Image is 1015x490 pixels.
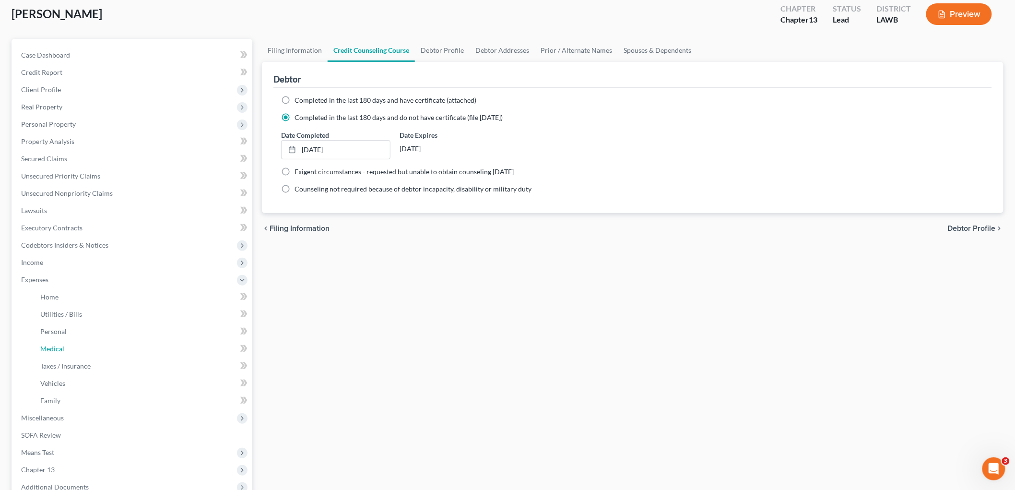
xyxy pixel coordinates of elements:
a: Debtor Addresses [470,39,535,62]
a: Utilities / Bills [33,306,252,323]
span: Family [40,396,60,405]
span: [PERSON_NAME] [12,7,102,21]
a: [DATE] [282,141,390,159]
i: chevron_left [262,225,270,232]
button: Preview [926,3,992,25]
a: Debtor Profile [415,39,470,62]
span: Chapter 13 [21,466,55,474]
div: LAWB [876,14,911,25]
a: Personal [33,323,252,340]
span: Case Dashboard [21,51,70,59]
a: Medical [33,340,252,358]
span: Real Property [21,103,62,111]
a: Taxes / Insurance [33,358,252,375]
span: Miscellaneous [21,414,64,422]
a: Executory Contracts [13,219,252,237]
span: Vehicles [40,379,65,387]
div: District [876,3,911,14]
a: Home [33,288,252,306]
span: Means Test [21,448,54,456]
a: Property Analysis [13,133,252,150]
span: Utilities / Bills [40,310,82,318]
span: Codebtors Insiders & Notices [21,241,108,249]
span: Lawsuits [21,206,47,215]
span: Income [21,258,43,266]
a: Credit Report [13,64,252,81]
span: Executory Contracts [21,224,83,232]
span: Credit Report [21,68,62,76]
div: Chapter [780,14,817,25]
span: Debtor Profile [948,225,996,232]
span: Unsecured Priority Claims [21,172,100,180]
label: Date Expires [400,130,509,140]
span: Filing Information [270,225,330,232]
button: chevron_left Filing Information [262,225,330,232]
a: Lawsuits [13,202,252,219]
a: Credit Counseling Course [328,39,415,62]
span: Exigent circumstances - requested but unable to obtain counseling [DATE] [295,167,514,176]
span: Secured Claims [21,155,67,163]
span: Expenses [21,275,48,284]
span: Unsecured Nonpriority Claims [21,189,113,197]
span: Personal [40,327,67,335]
a: Unsecured Nonpriority Claims [13,185,252,202]
span: 13 [809,15,817,24]
a: Secured Claims [13,150,252,167]
span: Completed in the last 180 days and do not have certificate (file [DATE]) [295,113,503,121]
a: SOFA Review [13,427,252,444]
a: Family [33,392,252,409]
div: Chapter [780,3,817,14]
span: Taxes / Insurance [40,362,91,370]
div: Status [833,3,861,14]
span: Personal Property [21,120,76,128]
span: Completed in the last 180 days and have certificate (attached) [295,96,476,104]
div: Debtor [273,73,301,85]
span: Counseling not required because of debtor incapacity, disability or military duty [295,185,531,193]
span: Medical [40,345,64,353]
a: Prior / Alternate Names [535,39,618,62]
a: Unsecured Priority Claims [13,167,252,185]
button: Debtor Profile chevron_right [948,225,1003,232]
div: [DATE] [400,140,509,157]
a: Spouses & Dependents [618,39,697,62]
span: 3 [1002,457,1010,465]
span: Home [40,293,59,301]
label: Date Completed [281,130,329,140]
span: Property Analysis [21,137,74,145]
a: Case Dashboard [13,47,252,64]
a: Vehicles [33,375,252,392]
span: SOFA Review [21,431,61,439]
i: chevron_right [996,225,1003,232]
iframe: Intercom live chat [982,457,1005,480]
div: Lead [833,14,861,25]
span: Client Profile [21,85,61,94]
a: Filing Information [262,39,328,62]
